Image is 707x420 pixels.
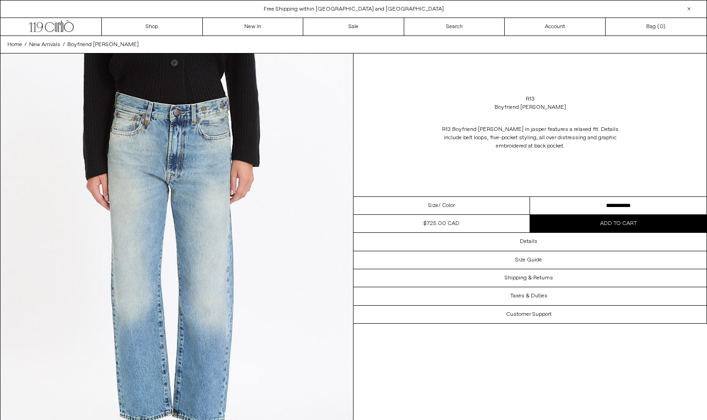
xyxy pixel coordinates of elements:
[495,103,566,112] div: Boyfriend [PERSON_NAME]
[606,18,707,35] a: Bag ()
[438,201,455,210] span: / Color
[505,275,553,281] h3: Shipping & Returns
[520,238,537,245] h3: Details
[428,201,438,210] span: Size
[67,41,139,48] span: Boyfriend [PERSON_NAME]
[24,41,27,49] span: /
[203,18,304,35] a: New In
[29,41,60,49] a: New Arrivals
[442,126,619,150] span: R13 Boyfriend [PERSON_NAME] in jasper features a relaxed fit. Details include belt loops, five-po...
[530,215,707,232] button: Add to cart
[63,41,65,49] span: /
[505,18,606,35] a: Account
[506,311,552,318] h3: Customer Support
[660,23,663,30] span: 0
[102,18,203,35] a: Shop
[264,6,444,13] a: Free Shipping within [GEOGRAPHIC_DATA] and [GEOGRAPHIC_DATA]
[600,220,637,227] span: Add to cart
[515,257,542,263] h3: Size Guide
[29,41,60,48] span: New Arrivals
[510,293,548,299] h3: Taxes & Duties
[424,219,460,228] div: $725.00 CAD
[526,95,535,103] a: R13
[404,18,505,35] a: Search
[7,41,22,49] a: Home
[660,23,666,31] span: )
[7,41,22,48] span: Home
[303,18,404,35] a: Sale
[67,41,139,49] a: Boyfriend [PERSON_NAME]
